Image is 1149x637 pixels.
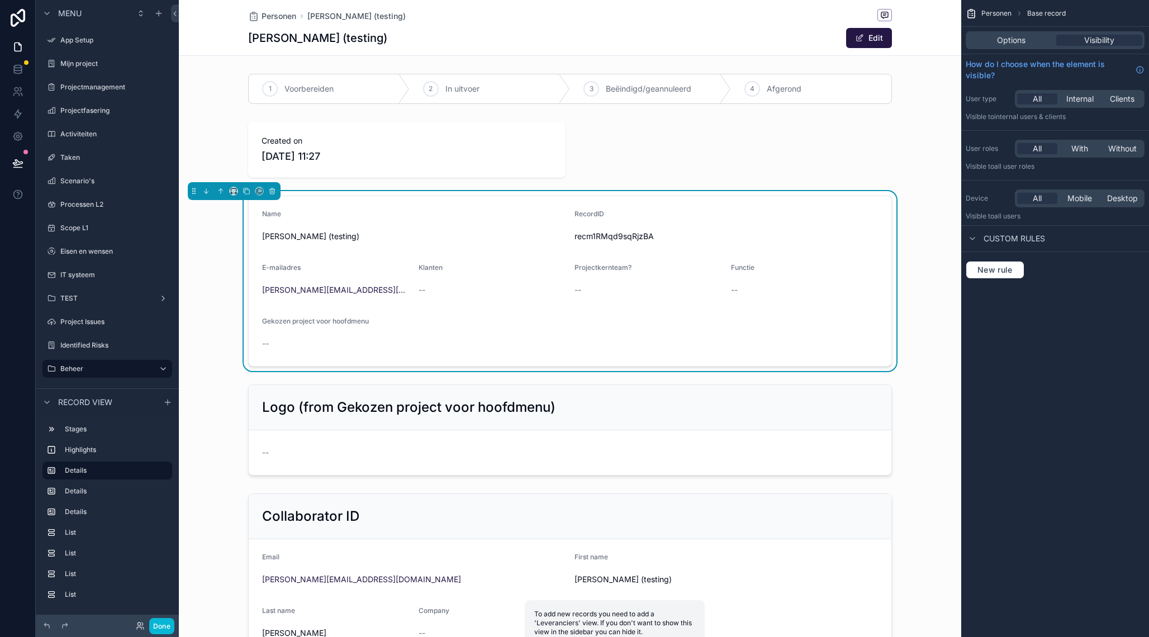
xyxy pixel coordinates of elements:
[60,83,170,92] label: Projectmanagement
[74,388,170,397] label: Beheer projecten
[419,284,425,296] span: --
[60,247,170,256] label: Eisen en wensen
[1107,193,1138,204] span: Desktop
[966,59,1131,81] span: How do I choose when the element is visible?
[42,125,172,143] a: Activiteiten
[966,162,1145,171] p: Visible to
[981,9,1012,18] span: Personen
[994,162,1034,170] span: All user roles
[42,149,172,167] a: Taken
[42,266,172,284] a: IT systeem
[60,106,170,115] label: Projectfasering
[1110,93,1134,104] span: Clients
[574,231,878,242] span: recm1RMqd9sqRjzBA
[60,59,170,68] label: Mijn project
[1027,9,1066,18] span: Base record
[42,336,172,354] a: Identified Risks
[60,177,170,186] label: Scenario's
[1067,193,1092,204] span: Mobile
[731,263,754,272] span: Functie
[846,28,892,48] button: Edit
[60,341,170,350] label: Identified Risks
[60,317,170,326] label: Project Issues
[262,11,296,22] span: Personen
[58,8,82,19] span: Menu
[65,590,168,599] label: List
[994,112,1066,121] span: Internal users & clients
[42,219,172,237] a: Scope L1
[262,231,566,242] span: [PERSON_NAME] (testing)
[966,194,1010,203] label: Device
[1033,143,1042,154] span: All
[262,210,281,218] span: Name
[966,261,1024,279] button: New rule
[1033,193,1042,204] span: All
[1084,35,1114,46] span: Visibility
[966,59,1145,81] a: How do I choose when the element is visible?
[42,78,172,96] a: Projectmanagement
[262,338,269,349] span: --
[60,270,170,279] label: IT systeem
[574,284,581,296] span: --
[60,364,150,373] label: Beheer
[42,55,172,73] a: Mijn project
[994,212,1020,220] span: all users
[248,11,296,22] a: Personen
[65,528,168,537] label: List
[65,425,168,434] label: Stages
[966,112,1145,121] p: Visible to
[966,94,1010,103] label: User type
[149,618,174,634] button: Done
[60,294,154,303] label: TEST
[973,265,1017,275] span: New rule
[42,360,172,378] a: Beheer
[65,445,168,454] label: Highlights
[1071,143,1088,154] span: With
[966,212,1145,221] p: Visible to
[65,569,168,578] label: List
[56,383,172,401] a: Beheer projecten
[1033,93,1042,104] span: All
[1066,93,1094,104] span: Internal
[42,313,172,331] a: Project Issues
[60,36,170,45] label: App Setup
[574,263,632,272] span: Projectkernteam?
[731,284,738,296] span: --
[42,102,172,120] a: Projectfasering
[419,263,443,272] span: Klanten
[966,144,1010,153] label: User roles
[42,196,172,213] a: Processen L2
[60,153,170,162] label: Taken
[262,263,301,272] span: E-mailadres
[58,397,112,408] span: Record view
[65,487,168,496] label: Details
[248,30,387,46] h1: [PERSON_NAME] (testing)
[36,415,179,615] div: scrollable content
[534,610,692,636] span: To add new records you need to add a 'Leveranciers' view. If you don't want to show this view in ...
[42,243,172,260] a: Eisen en wensen
[262,284,410,296] a: [PERSON_NAME][EMAIL_ADDRESS][DOMAIN_NAME]
[1108,143,1137,154] span: Without
[60,130,170,139] label: Activiteiten
[42,31,172,49] a: App Setup
[65,466,163,475] label: Details
[42,172,172,190] a: Scenario's
[262,317,369,325] span: Gekozen project voor hoofdmenu
[574,210,604,218] span: RecordID
[997,35,1025,46] span: Options
[65,507,168,516] label: Details
[984,233,1045,244] span: Custom rules
[60,224,170,232] label: Scope L1
[65,549,168,558] label: List
[60,200,170,209] label: Processen L2
[42,289,172,307] a: TEST
[307,11,406,22] a: [PERSON_NAME] (testing)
